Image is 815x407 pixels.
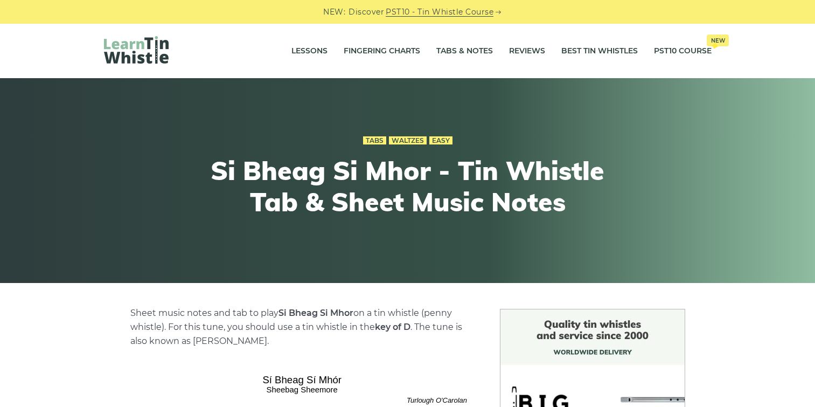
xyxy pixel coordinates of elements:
a: Tabs [363,136,386,145]
a: PST10 CourseNew [654,38,712,65]
a: Tabs & Notes [436,38,493,65]
strong: key of D [375,322,410,332]
a: Waltzes [389,136,427,145]
h1: Si­ Bheag Si­ Mhor - Tin Whistle Tab & Sheet Music Notes [210,155,606,217]
a: Easy [429,136,452,145]
a: Best Tin Whistles [561,38,638,65]
p: Sheet music notes and tab to play on a tin whistle (penny whistle). For this tune, you should use... [130,306,474,348]
a: Lessons [291,38,328,65]
strong: Si Bheag Si­ Mhor [278,308,353,318]
img: LearnTinWhistle.com [104,36,169,64]
a: Fingering Charts [344,38,420,65]
a: Reviews [509,38,545,65]
span: New [707,35,729,46]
